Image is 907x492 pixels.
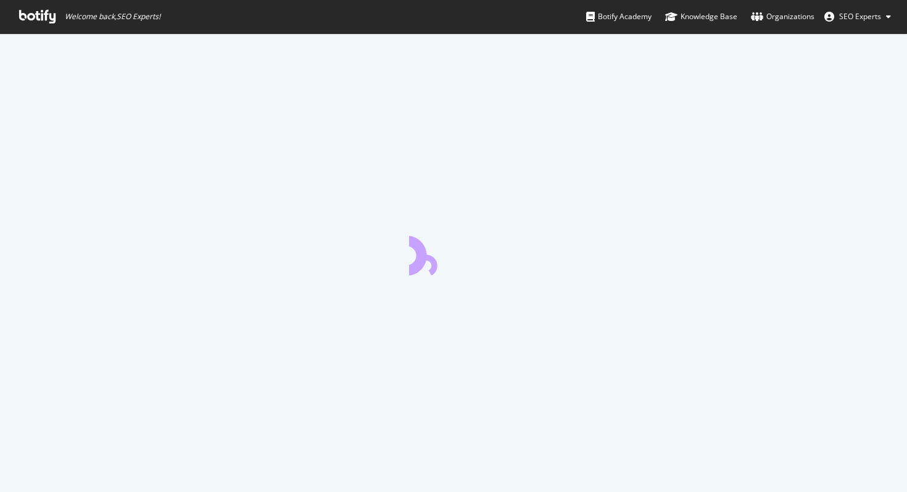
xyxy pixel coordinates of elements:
[814,7,901,27] button: SEO Experts
[586,10,652,23] div: Botify Academy
[665,10,737,23] div: Knowledge Base
[409,231,498,275] div: animation
[65,12,160,22] span: Welcome back, SEO Experts !
[839,11,881,22] span: SEO Experts
[751,10,814,23] div: Organizations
